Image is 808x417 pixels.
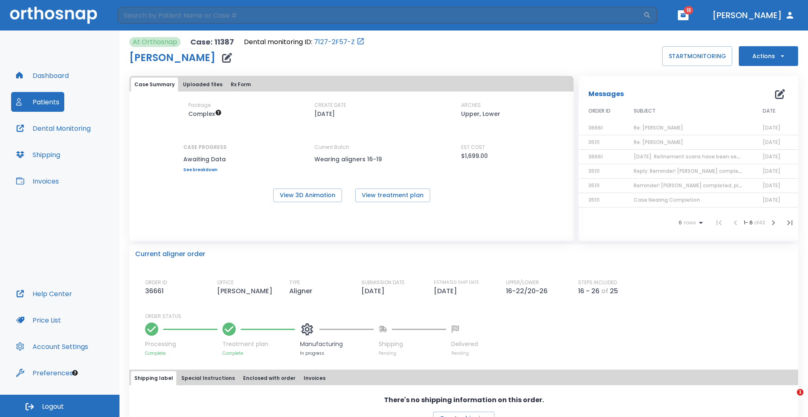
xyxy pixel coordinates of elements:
[662,46,732,66] button: STARTMONITORING
[180,78,226,92] button: Uploaded files
[314,109,335,119] p: [DATE]
[188,110,222,118] span: Up to 50 Steps (100 aligners)
[131,78,178,92] button: Case Summary
[183,154,227,164] p: Awaiting Data
[300,371,329,385] button: Invoices
[679,220,682,226] span: 6
[244,37,312,47] p: Dental monitoring ID:
[217,279,234,286] p: OFFICE
[634,196,700,203] span: Case Nearing Completion
[461,144,485,151] p: EST COST
[588,89,624,99] p: Messages
[135,249,205,259] p: Current aligner order
[451,340,478,349] p: Delivered
[11,66,74,85] button: Dashboard
[131,371,796,385] div: tabs
[780,389,800,409] iframe: Intercom live chat
[355,188,430,202] button: View treatment plan
[763,167,780,174] span: [DATE]
[42,402,64,411] span: Logout
[314,37,355,47] a: 7127-2F57-Z
[11,337,93,356] button: Account Settings
[588,167,600,174] span: 35111
[11,92,64,112] a: Patients
[763,182,780,189] span: [DATE]
[217,286,276,296] p: [PERSON_NAME]
[314,154,389,164] p: Wearing aligners 16-19
[634,153,776,160] span: [DATE]. Refinement scans have been sent via Meditlink.
[222,350,295,356] p: Complete
[601,286,608,296] p: of
[131,371,176,385] button: Shipping label
[634,182,801,189] span: Reminder! [PERSON_NAME] completed, please assess final result!
[227,78,254,92] button: Rx Form
[384,395,544,405] p: There's no shipping information on this order.
[314,101,346,109] p: CREATE DATE
[379,350,446,356] p: Pending
[763,124,780,131] span: [DATE]
[289,286,316,296] p: Aligner
[188,101,211,109] p: Package
[118,7,643,24] input: Search by Patient Name or Case #
[506,286,551,296] p: 16-22/20-26
[634,124,683,131] span: Re: [PERSON_NAME]
[273,188,342,202] button: View 3D Animation
[578,286,600,296] p: 16 - 26
[11,145,65,165] button: Shipping
[11,284,77,304] button: Help Center
[684,6,693,14] span: 18
[506,279,539,286] p: UPPER/LOWER
[588,182,600,189] span: 35111
[314,144,389,151] p: Current Batch
[682,220,696,226] span: rows
[461,101,481,109] p: ARCHES
[129,53,215,63] h1: [PERSON_NAME]
[145,286,167,296] p: 36661
[131,78,572,92] div: tabs
[461,109,500,119] p: Upper, Lower
[183,144,227,151] p: CASE PROGRESS
[10,7,97,24] img: Orthosnap
[763,107,775,115] span: DATE
[11,118,96,138] button: Dental Monitoring
[244,37,365,47] div: Open patient in dental monitoring portal
[763,196,780,203] span: [DATE]
[361,286,388,296] p: [DATE]
[634,139,683,146] span: Re: [PERSON_NAME]
[588,196,600,203] span: 35111
[763,139,780,146] span: [DATE]
[300,340,374,349] p: Manufacturing
[145,279,167,286] p: ORDER ID
[588,107,611,115] span: ORDER ID
[222,340,295,349] p: Treatment plan
[588,153,603,160] span: 36661
[379,340,446,349] p: Shipping
[178,371,238,385] button: Special Instructions
[145,313,792,320] p: ORDER STATUS
[434,279,479,286] p: ESTIMATED SHIP DATE
[145,350,218,356] p: Complete
[763,153,780,160] span: [DATE]
[11,310,66,330] button: Price List
[754,219,765,226] span: of 43
[739,46,798,66] button: Actions
[610,286,618,296] p: 25
[289,279,300,286] p: TYPE
[588,124,603,131] span: 36661
[461,151,488,161] p: $1,699.00
[451,350,478,356] p: Pending
[709,8,798,23] button: [PERSON_NAME]
[145,340,218,349] p: Processing
[190,37,234,47] p: Case: 11387
[11,363,78,383] button: Preferences
[434,286,460,296] p: [DATE]
[588,139,600,146] span: 35111
[300,350,374,356] p: In progress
